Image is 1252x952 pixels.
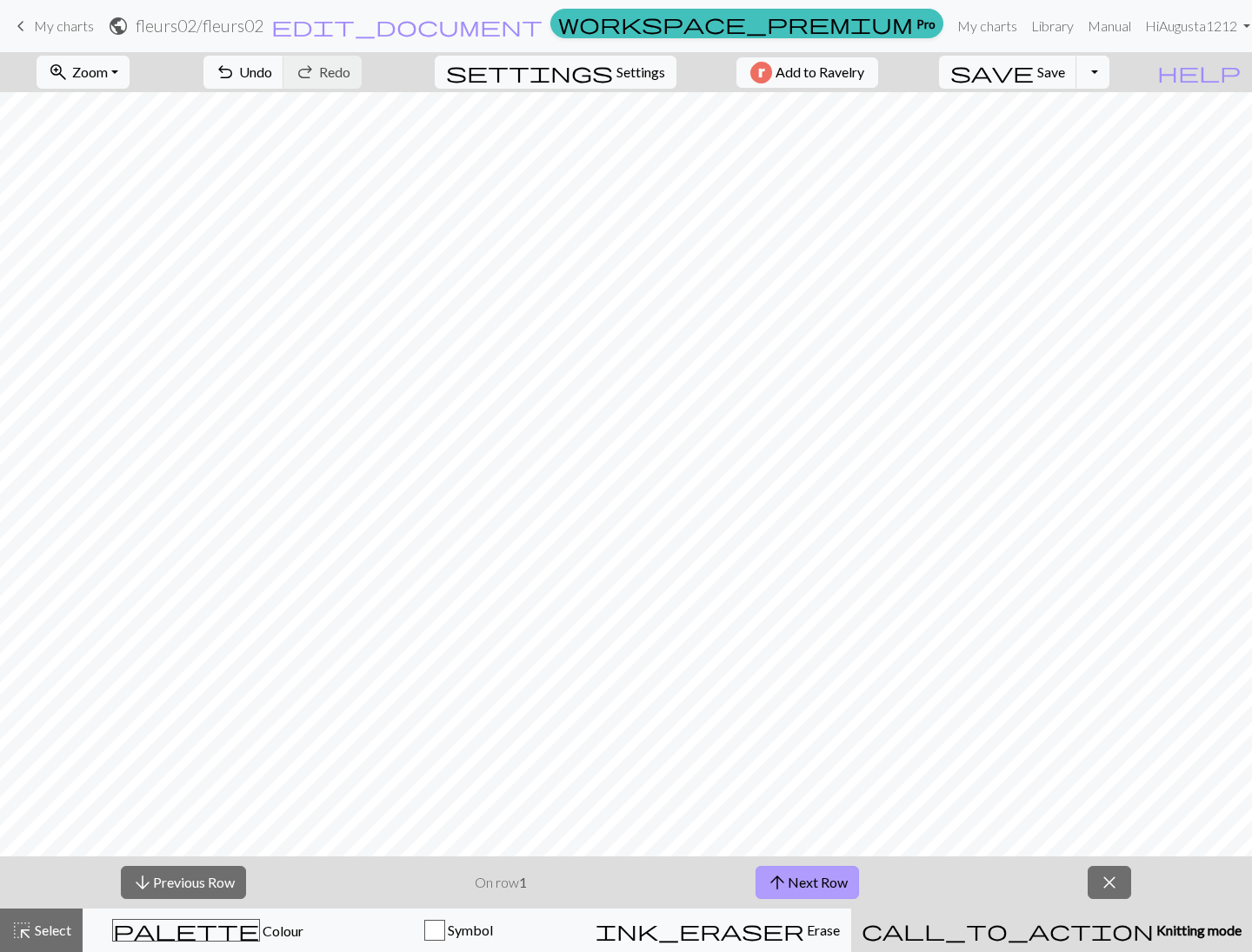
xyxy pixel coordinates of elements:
[804,922,840,938] span: Erase
[83,909,334,952] button: Colour
[1157,60,1241,84] span: help
[37,56,130,89] button: Zoom
[72,63,108,80] span: Zoom
[950,60,1034,84] span: save
[136,16,263,36] h2: fleurs02 / fleurs02
[334,909,585,952] button: Symbol
[1024,9,1081,43] a: Library
[446,60,613,84] span: settings
[10,11,94,41] a: My charts
[1099,870,1120,895] span: close
[851,909,1252,952] button: Knitting mode
[445,922,493,938] span: Symbol
[435,56,676,89] button: SettingsSettings
[475,872,527,893] p: On row
[203,56,284,89] button: Undo
[215,60,236,84] span: undo
[132,870,153,895] span: arrow_downward
[950,9,1024,43] a: My charts
[48,60,69,84] span: zoom_in
[271,14,543,38] span: edit_document
[736,57,878,88] button: Add to Ravelry
[767,870,788,895] span: arrow_upward
[558,11,913,36] span: workspace_premium
[939,56,1077,89] button: Save
[11,918,32,942] span: highlight_alt
[260,922,303,939] span: Colour
[1154,922,1242,938] span: Knitting mode
[584,909,851,952] button: Erase
[446,62,613,83] i: Settings
[108,14,129,38] span: public
[776,62,864,83] span: Add to Ravelry
[1081,9,1138,43] a: Manual
[239,63,272,80] span: Undo
[10,14,31,38] span: keyboard_arrow_left
[750,62,772,83] img: Ravelry
[550,9,943,38] a: Pro
[519,874,527,890] strong: 1
[113,918,259,942] span: palette
[1037,63,1065,80] span: Save
[616,62,665,83] span: Settings
[862,918,1154,942] span: call_to_action
[756,866,859,899] button: Next Row
[34,17,94,34] span: My charts
[121,866,246,899] button: Previous Row
[32,922,71,938] span: Select
[596,918,804,942] span: ink_eraser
